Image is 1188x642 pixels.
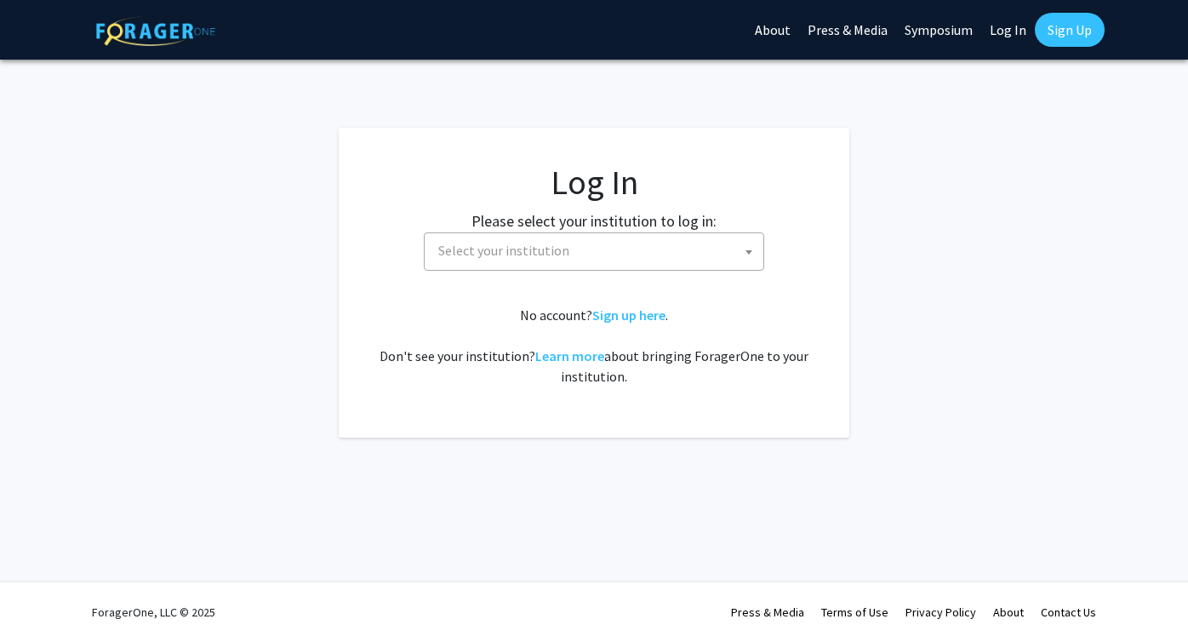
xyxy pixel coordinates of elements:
a: Terms of Use [821,605,888,620]
span: Select your institution [438,242,569,259]
a: Contact Us [1041,605,1096,620]
h1: Log In [373,162,815,203]
a: Sign up here [592,307,665,324]
div: ForagerOne, LLC © 2025 [92,582,215,642]
a: Sign Up [1035,13,1105,47]
span: Select your institution [424,232,764,271]
div: No account? . Don't see your institution? about bringing ForagerOne to your institution. [373,305,815,387]
a: About [993,605,1024,620]
a: Learn more about bringing ForagerOne to your institution [535,347,604,364]
img: ForagerOne Logo [96,16,215,46]
a: Press & Media [731,605,804,620]
span: Select your institution [431,233,763,268]
a: Privacy Policy [905,605,976,620]
label: Please select your institution to log in: [471,209,717,232]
